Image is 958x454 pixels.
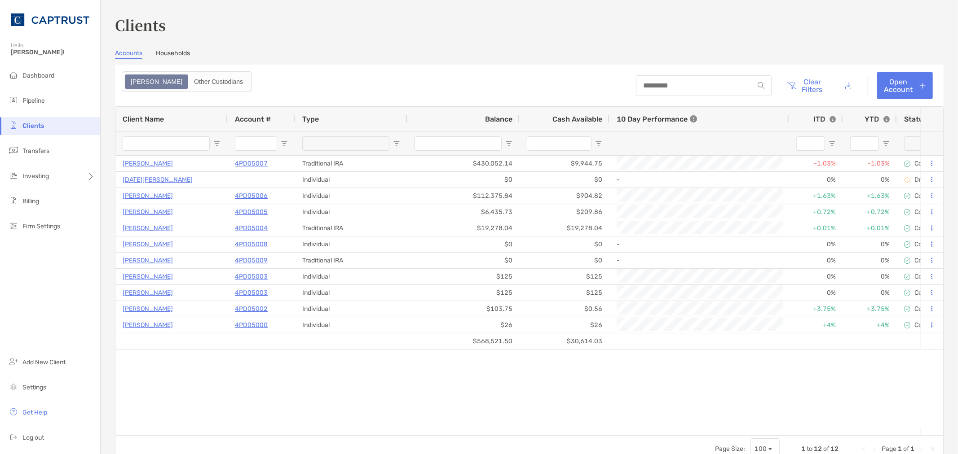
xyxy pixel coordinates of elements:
[115,49,142,59] a: Accounts
[235,271,268,282] a: 4PD05003
[914,224,945,232] p: Completed
[789,301,843,317] div: +3.75%
[235,319,268,331] a: 4PD05000
[904,209,910,215] img: complete icon
[789,236,843,252] div: 0%
[123,287,173,298] a: [PERSON_NAME]
[235,158,268,169] a: 4PD05007
[617,237,782,252] div: -
[295,301,407,317] div: Individual
[302,115,319,123] span: Type
[8,95,19,105] img: pipeline icon
[407,333,520,349] div: $568,521.50
[189,75,248,88] div: Other Custodians
[295,269,407,284] div: Individual
[904,306,910,312] img: complete icon
[22,223,60,230] span: Firm Settings
[843,156,897,171] div: -1.03%
[235,239,268,250] a: 4PD05008
[860,445,867,453] div: First Page
[123,223,173,234] p: [PERSON_NAME]
[520,333,609,349] div: $30,614.03
[830,445,839,453] span: 12
[520,236,609,252] div: $0
[914,289,945,297] p: Completed
[235,136,277,151] input: Account # Filter Input
[295,156,407,171] div: Traditional IRA
[123,158,173,169] a: [PERSON_NAME]
[123,255,173,266] a: [PERSON_NAME]
[235,255,268,266] p: 4PD05009
[295,220,407,236] div: Traditional IRA
[8,145,19,156] img: transfers icon
[407,188,520,204] div: $112,375.84
[295,317,407,333] div: Individual
[407,172,520,188] div: $0
[850,136,879,151] input: YTD Filter Input
[393,140,400,147] button: Open Filter Menu
[914,208,945,216] p: Completed
[904,322,910,328] img: complete icon
[407,220,520,236] div: $19,278.04
[11,48,95,56] span: [PERSON_NAME]!
[781,72,830,99] button: Clear Filters
[22,172,49,180] span: Investing
[789,172,843,188] div: 0%
[505,140,512,147] button: Open Filter Menu
[801,445,805,453] span: 1
[123,206,173,218] a: [PERSON_NAME]
[829,140,836,147] button: Open Filter Menu
[929,445,936,453] div: Last Page
[843,204,897,220] div: +0.72%
[789,317,843,333] div: +4%
[843,188,897,204] div: +1.63%
[235,190,268,201] a: 4PD05006
[843,301,897,317] div: +3.75%
[123,190,173,201] a: [PERSON_NAME]
[904,290,910,296] img: complete icon
[123,303,173,314] p: [PERSON_NAME]
[22,72,54,79] span: Dashboard
[823,445,829,453] span: of
[520,253,609,268] div: $0
[235,206,268,218] a: 4PD05005
[485,115,512,123] span: Balance
[914,176,929,183] p: Draft
[123,174,193,185] a: [DATE][PERSON_NAME]
[126,75,187,88] div: Zoe
[617,172,782,187] div: -
[520,188,609,204] div: $904.82
[904,193,910,199] img: complete icon
[520,220,609,236] div: $19,278.04
[8,170,19,181] img: investing icon
[295,285,407,301] div: Individual
[789,204,843,220] div: +0.72%
[904,241,910,248] img: complete icon
[8,406,19,417] img: get-help icon
[904,177,910,183] img: draft icon
[407,301,520,317] div: $103.75
[22,197,39,205] span: Billing
[122,71,252,92] div: segmented control
[407,156,520,171] div: $430,052.14
[865,115,890,123] div: YTD
[520,317,609,333] div: $26
[22,97,45,105] span: Pipeline
[235,115,271,123] span: Account #
[123,239,173,250] a: [PERSON_NAME]
[914,240,945,248] p: Completed
[789,220,843,236] div: +0.01%
[914,257,945,264] p: Completed
[918,445,925,453] div: Next Page
[123,271,173,282] a: [PERSON_NAME]
[8,381,19,392] img: settings icon
[789,253,843,268] div: 0%
[914,305,945,313] p: Completed
[843,236,897,252] div: 0%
